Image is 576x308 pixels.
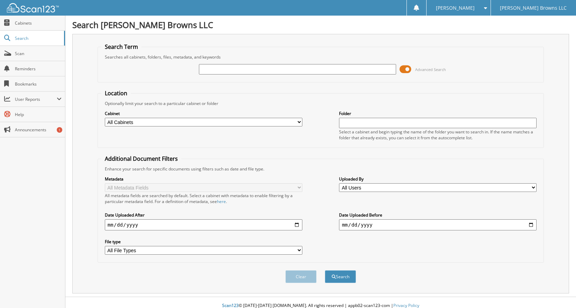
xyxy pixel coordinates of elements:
h1: Search [PERSON_NAME] Browns LLC [72,19,569,30]
label: Metadata [105,176,302,182]
legend: Search Term [101,43,141,51]
span: Bookmarks [15,81,62,87]
div: Searches all cabinets, folders, files, metadata, and keywords [101,54,540,60]
label: Uploaded By [339,176,537,182]
input: end [339,219,537,230]
label: Date Uploaded Before [339,212,537,218]
label: File type [105,239,302,245]
label: Folder [339,111,537,116]
span: Announcements [15,127,62,133]
span: Scan [15,51,62,56]
span: Search [15,35,61,41]
legend: Additional Document Filters [101,155,181,162]
span: Advanced Search [415,67,446,72]
img: scan123-logo-white.svg [7,3,59,12]
span: [PERSON_NAME] [436,6,475,10]
div: Enhance your search for specific documents using filters such as date and file type. [101,166,540,172]
span: User Reports [15,96,57,102]
button: Search [325,270,356,283]
button: Clear [285,270,317,283]
legend: Location [101,89,131,97]
span: [PERSON_NAME] Browns LLC [500,6,567,10]
input: start [105,219,302,230]
span: Reminders [15,66,62,72]
div: Select a cabinet and begin typing the name of the folder you want to search in. If the name match... [339,129,537,141]
span: Help [15,112,62,117]
div: Optionally limit your search to a particular cabinet or folder [101,100,540,106]
div: All metadata fields are searched by default. Select a cabinet with metadata to enable filtering b... [105,193,302,204]
label: Cabinet [105,111,302,116]
a: here [217,199,226,204]
label: Date Uploaded After [105,212,302,218]
div: 1 [57,127,62,133]
span: Cabinets [15,20,62,26]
